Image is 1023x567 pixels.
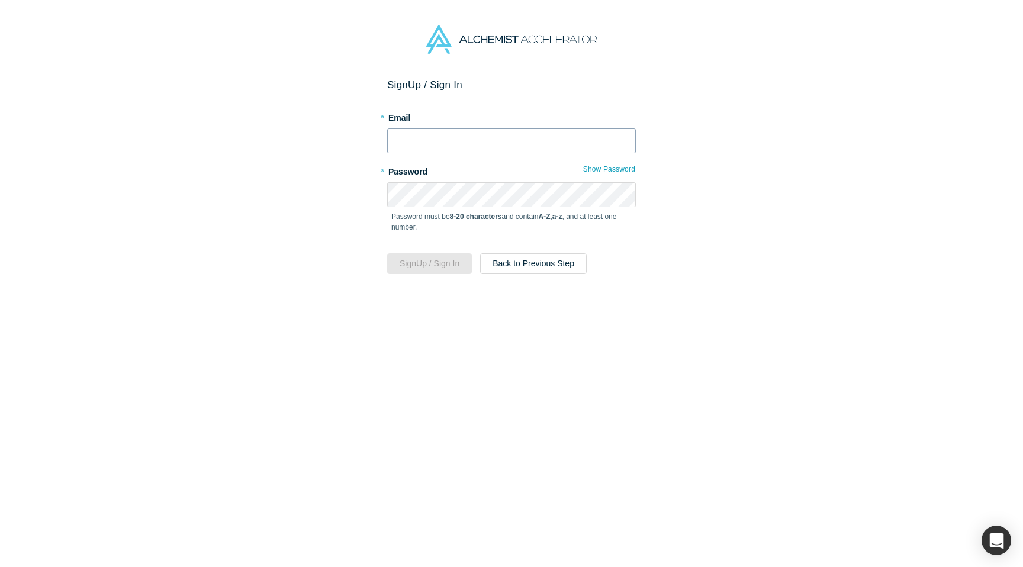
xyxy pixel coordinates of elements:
label: Password [387,162,636,178]
img: Alchemist Accelerator Logo [426,25,597,54]
button: SignUp / Sign In [387,253,472,274]
label: Email [387,108,636,124]
p: Password must be and contain , , and at least one number. [391,211,632,233]
strong: a-z [552,212,562,221]
strong: A-Z [539,212,551,221]
h2: Sign Up / Sign In [387,79,636,91]
button: Back to Previous Step [480,253,587,274]
button: Show Password [583,162,636,177]
strong: 8-20 characters [450,212,502,221]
